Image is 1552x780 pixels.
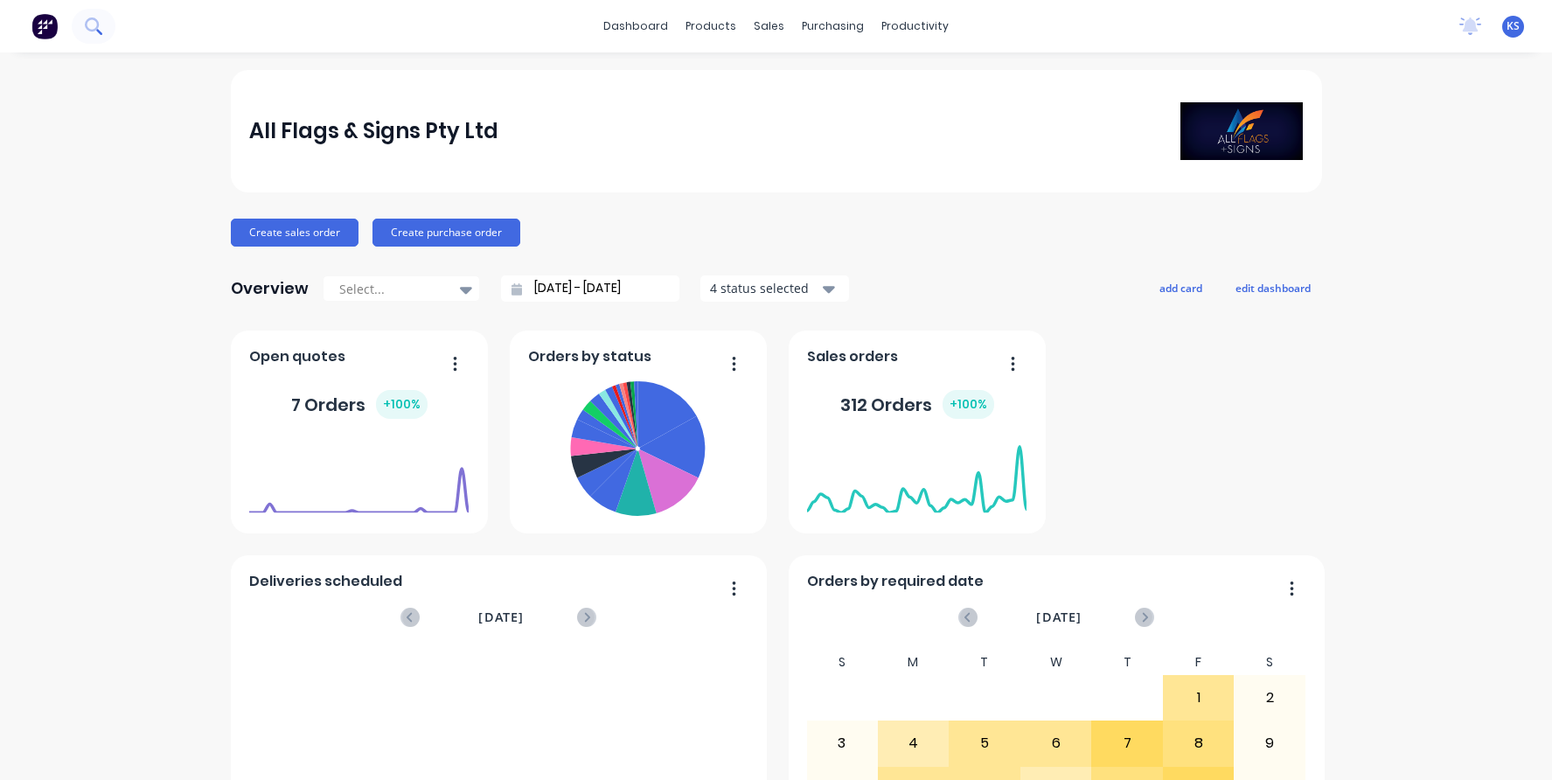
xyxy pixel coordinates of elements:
span: Orders by status [528,346,651,367]
div: S [1234,650,1305,675]
div: 1 [1164,676,1234,720]
div: T [1091,650,1163,675]
div: + 100 % [943,390,994,419]
span: Sales orders [807,346,898,367]
button: 4 status selected [700,275,849,302]
span: [DATE] [1036,608,1082,627]
div: Overview [231,271,309,306]
div: 312 Orders [840,390,994,419]
div: products [677,13,745,39]
div: 3 [807,721,877,765]
div: + 100 % [376,390,428,419]
span: Open quotes [249,346,345,367]
div: productivity [873,13,957,39]
div: M [878,650,950,675]
div: 7 [1092,721,1162,765]
div: 9 [1235,721,1305,765]
span: KS [1507,18,1520,34]
span: [DATE] [478,608,524,627]
div: 7 Orders [291,390,428,419]
div: W [1020,650,1092,675]
a: dashboard [595,13,677,39]
div: 8 [1164,721,1234,765]
div: 4 status selected [710,279,820,297]
div: T [949,650,1020,675]
div: S [806,650,878,675]
button: Create purchase order [372,219,520,247]
div: 2 [1235,676,1305,720]
div: 6 [1021,721,1091,765]
button: Create sales order [231,219,358,247]
button: edit dashboard [1224,276,1322,299]
div: sales [745,13,793,39]
button: add card [1148,276,1214,299]
div: F [1163,650,1235,675]
img: All Flags & Signs Pty Ltd [1180,102,1303,160]
img: Factory [31,13,58,39]
div: purchasing [793,13,873,39]
div: All Flags & Signs Pty Ltd [249,114,498,149]
div: 5 [950,721,1020,765]
div: 4 [879,721,949,765]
